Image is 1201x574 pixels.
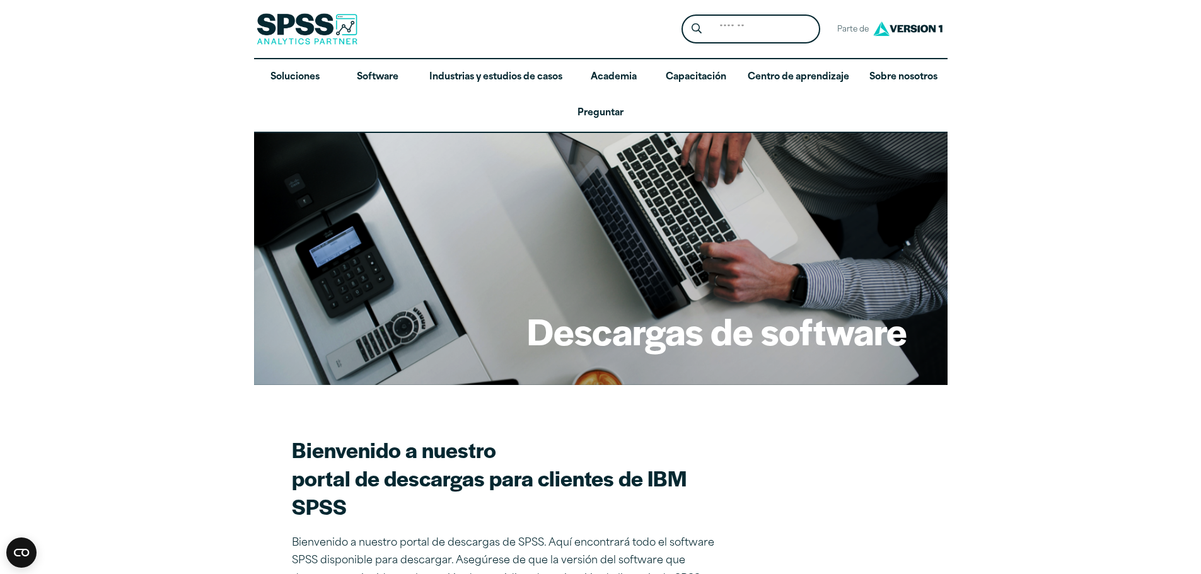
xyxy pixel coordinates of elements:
font: Capacitación [666,72,726,82]
font: Bienvenido a nuestro [292,434,496,464]
img: Logotipo de la versión 1 [870,17,946,40]
svg: Icono de lupa de búsqueda [692,23,702,34]
a: Sobre nosotros [859,59,948,96]
img: Socio de análisis de SPSS [257,13,357,45]
font: Preguntar [577,108,624,118]
font: portal de descargas para clientes de IBM SPSS [292,462,687,521]
font: Academia [591,72,637,82]
font: Sobre nosotros [869,72,937,82]
a: Academia [572,59,655,96]
button: Icono de lupa de búsqueda [685,18,708,41]
button: Open CMP widget [6,537,37,568]
a: Capacitación [655,59,738,96]
form: Formulario de búsqueda del encabezado del sitio [682,14,820,44]
nav: Versión de escritorio del menú principal del sitio [254,59,948,132]
a: Centro de aprendizaje [738,59,859,96]
font: Parte de [837,26,869,33]
font: Descargas de software [527,304,907,356]
a: Software [337,59,419,96]
a: Soluciones [254,59,337,96]
font: Software [357,72,398,82]
a: Preguntar [254,95,948,132]
font: Soluciones [270,72,320,82]
font: Industrias y estudios de casos [429,72,562,82]
font: Centro de aprendizaje [748,72,849,82]
a: Industrias y estudios de casos [419,59,572,96]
